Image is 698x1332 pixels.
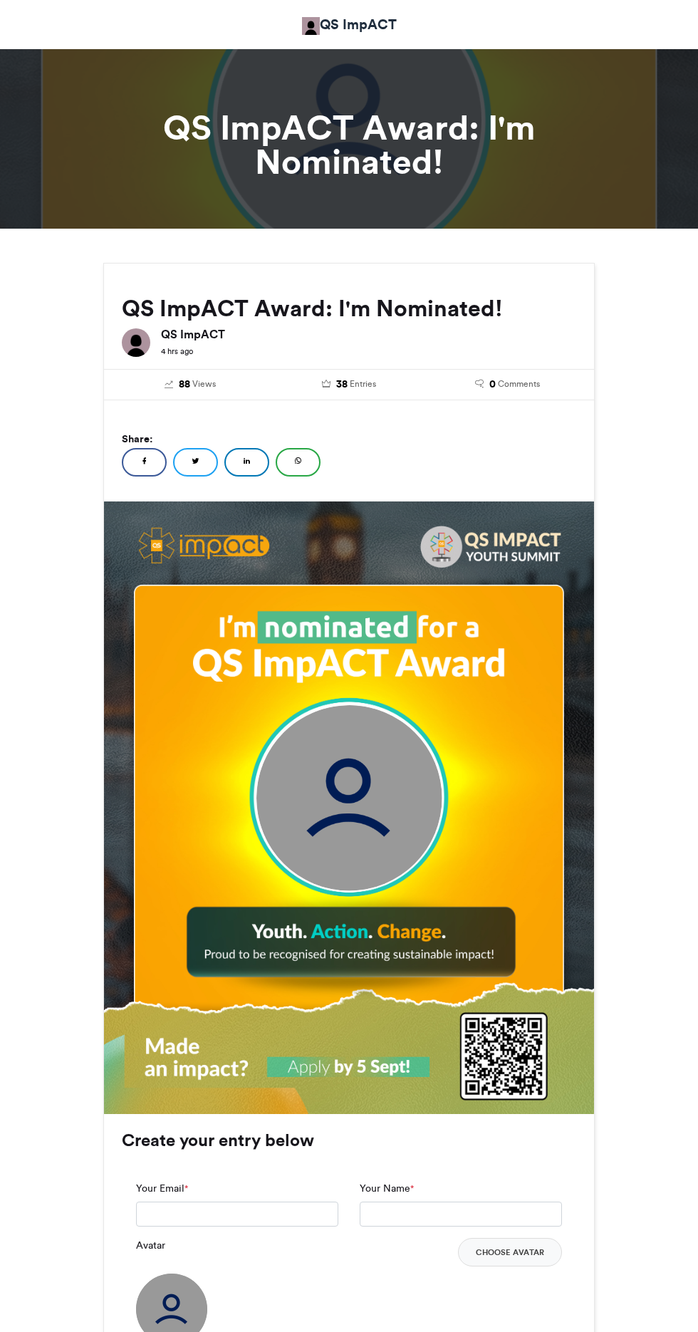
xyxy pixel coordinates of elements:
[122,377,259,392] a: 88 Views
[336,377,348,392] span: 38
[360,1181,414,1196] label: Your Name
[122,296,576,321] h2: QS ImpACT Award: I'm Nominated!
[192,378,216,390] span: Views
[161,328,576,340] h6: QS ImpACT
[439,377,576,392] a: 0 Comments
[256,705,442,891] img: user_circle.png
[302,17,320,35] img: QS ImpACT QS ImpACT
[122,430,576,448] h5: Share:
[302,14,397,35] a: QS ImpACT
[489,377,496,392] span: 0
[179,377,190,392] span: 88
[458,1238,562,1266] button: Choose Avatar
[350,378,376,390] span: Entries
[136,1238,165,1253] label: Avatar
[136,1181,188,1196] label: Your Email
[281,377,418,392] a: 38 Entries
[103,110,595,179] h1: QS ImpACT Award: I'm Nominated!
[161,346,193,356] small: 4 hrs ago
[498,378,540,390] span: Comments
[122,1132,576,1149] h3: Create your entry below
[122,328,150,357] img: QS ImpACT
